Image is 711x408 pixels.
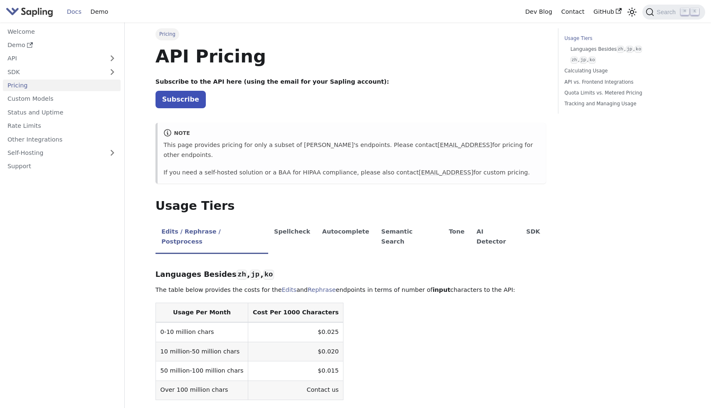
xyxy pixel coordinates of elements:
[626,46,633,53] code: jp
[62,5,86,18] a: Docs
[6,6,53,18] img: Sapling.ai
[248,361,343,381] td: $0.015
[570,45,674,53] a: Languages Besideszh,jp,ko
[419,169,473,176] a: [EMAIL_ADDRESS]
[250,270,260,280] code: jp
[3,80,121,92] a: Pricing
[565,78,677,86] a: API vs. Frontend Integrations
[3,106,121,118] a: Status and Uptime
[156,322,248,342] td: 0-10 million chars
[163,140,540,160] p: This page provides pricing for only a subset of [PERSON_NAME]'s endpoints. Please contact for pri...
[443,221,471,254] li: Tone
[3,120,121,132] a: Rate Limits
[3,25,121,37] a: Welcome
[565,100,677,108] a: Tracking and Managing Usage
[3,160,121,172] a: Support
[308,286,336,293] a: Rephrase
[282,286,296,293] a: Edits
[570,56,674,64] a: zh,jp,ko
[248,322,343,342] td: $0.025
[520,221,546,254] li: SDK
[248,303,343,323] th: Cost Per 1000 Characters
[565,35,677,42] a: Usage Tiers
[565,89,677,97] a: Quota Limits vs. Metered Pricing
[557,5,589,18] a: Contact
[156,28,546,40] nav: Breadcrumbs
[3,39,121,51] a: Demo
[156,381,248,400] td: Over 100 million chars
[248,342,343,361] td: $0.020
[3,52,104,65] a: API
[316,221,375,254] li: Autocomplete
[263,270,274,280] code: ko
[432,286,450,293] strong: input
[3,93,121,105] a: Custom Models
[104,66,121,78] button: Expand sidebar category 'SDK'
[565,67,677,75] a: Calculating Usage
[588,57,596,64] code: ko
[163,129,540,139] div: note
[634,46,642,53] code: ko
[375,221,443,254] li: Semantic Search
[156,342,248,361] td: 10 million-50 million chars
[268,221,316,254] li: Spellcheck
[626,6,638,18] button: Switch between dark and light mode (currently light mode)
[437,142,492,148] a: [EMAIL_ADDRESS]
[156,361,248,381] td: 50 million-100 million chars
[237,270,247,280] code: zh
[691,8,699,15] kbd: K
[156,45,546,67] h1: API Pricing
[86,5,113,18] a: Demo
[642,5,705,20] button: Search (Command+K)
[681,8,689,15] kbd: ⌘
[156,303,248,323] th: Usage Per Month
[156,285,546,295] p: The table below provides the costs for the and endpoints in terms of number of characters to the ...
[3,66,104,78] a: SDK
[163,168,540,178] p: If you need a self-hosted solution or a BAA for HIPAA compliance, please also contact for custom ...
[156,91,206,108] a: Subscribe
[570,57,578,64] code: zh
[156,28,179,40] span: Pricing
[617,46,624,53] code: zh
[471,221,521,254] li: AI Detector
[156,221,268,254] li: Edits / Rephrase / Postprocess
[156,199,546,214] h2: Usage Tiers
[3,133,121,145] a: Other Integrations
[3,147,121,159] a: Self-Hosting
[580,57,587,64] code: jp
[248,381,343,400] td: Contact us
[589,5,626,18] a: GitHub
[156,270,546,279] h3: Languages Besides , ,
[521,5,556,18] a: Dev Blog
[6,6,56,18] a: Sapling.ai
[156,78,389,85] strong: Subscribe to the API here (using the email for your Sapling account):
[654,9,681,15] span: Search
[104,52,121,65] button: Expand sidebar category 'API'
